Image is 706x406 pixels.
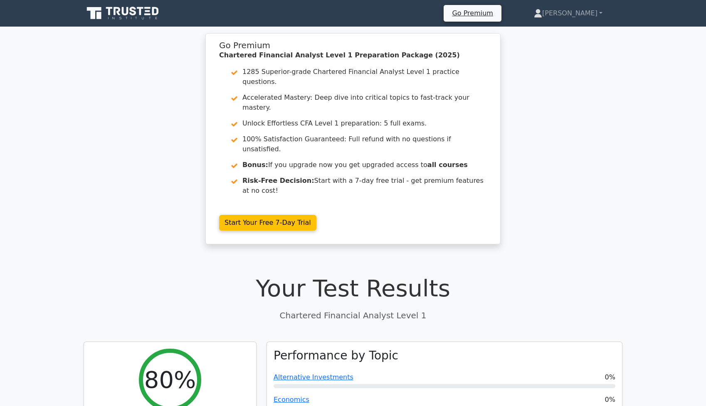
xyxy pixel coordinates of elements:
a: Alternative Investments [274,373,353,381]
a: Go Premium [447,7,498,19]
h1: Your Test Results [84,274,622,302]
span: 0% [605,372,615,382]
a: Start Your Free 7-Day Trial [219,215,316,231]
p: Chartered Financial Analyst Level 1 [84,309,622,322]
span: 0% [605,395,615,405]
h3: Performance by Topic [274,349,398,363]
a: Economics [274,396,309,404]
h2: 80% [144,366,196,394]
a: [PERSON_NAME] [514,5,622,22]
